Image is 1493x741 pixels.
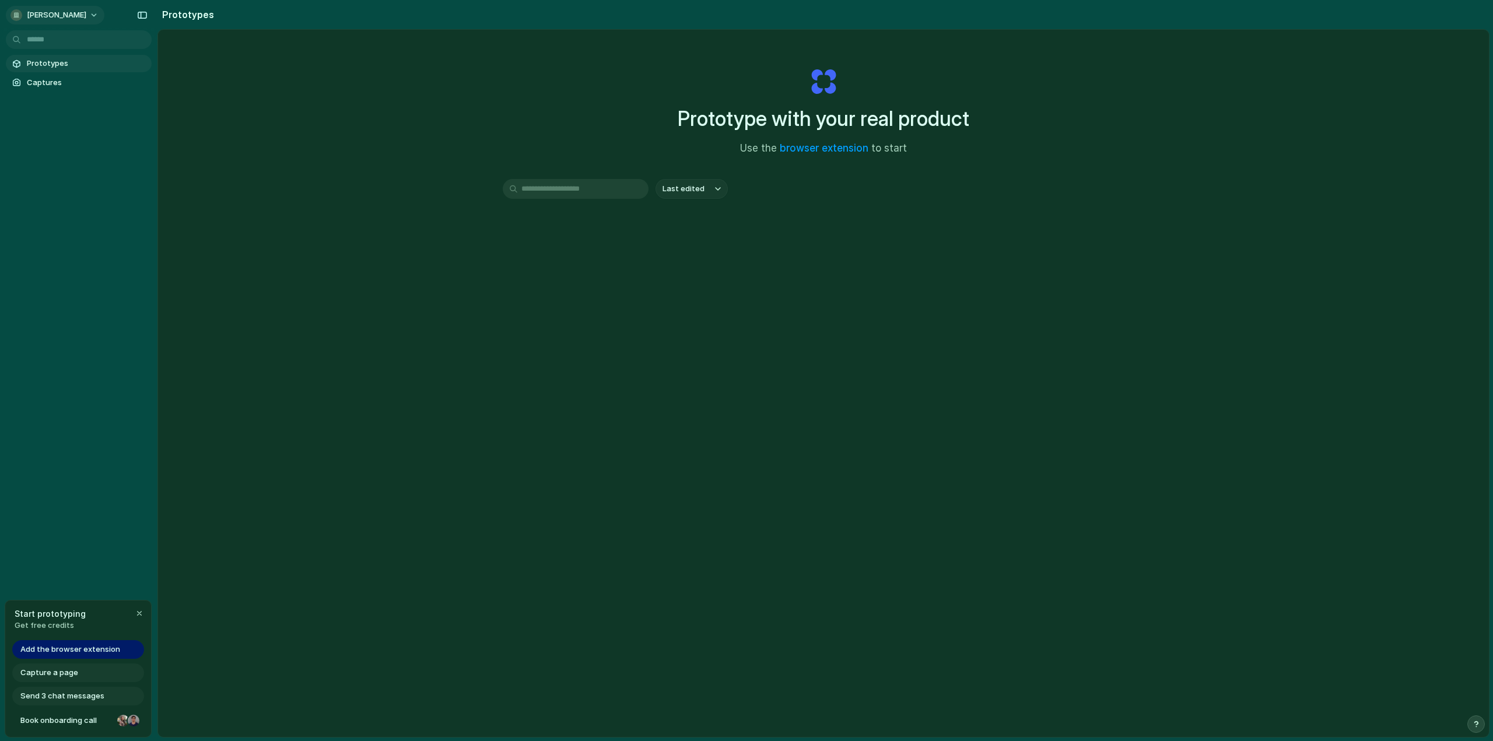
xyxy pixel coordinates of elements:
a: Prototypes [6,55,152,72]
a: Add the browser extension [12,640,144,659]
span: Start prototyping [15,607,86,620]
span: Capture a page [20,667,78,679]
a: Book onboarding call [12,711,144,730]
h2: Prototypes [157,8,214,22]
span: Get free credits [15,620,86,631]
button: [PERSON_NAME] [6,6,104,24]
span: Prototypes [27,58,147,69]
span: Last edited [663,183,705,195]
span: Book onboarding call [20,715,113,726]
span: Add the browser extension [20,644,120,655]
span: [PERSON_NAME] [27,9,86,21]
button: Last edited [656,179,728,199]
h1: Prototype with your real product [678,103,969,134]
span: Send 3 chat messages [20,690,104,702]
div: Nicole Kubica [116,714,130,728]
a: browser extension [780,142,868,154]
div: Christian Iacullo [127,714,141,728]
span: Use the to start [740,141,907,156]
span: Captures [27,77,147,89]
a: Captures [6,74,152,92]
